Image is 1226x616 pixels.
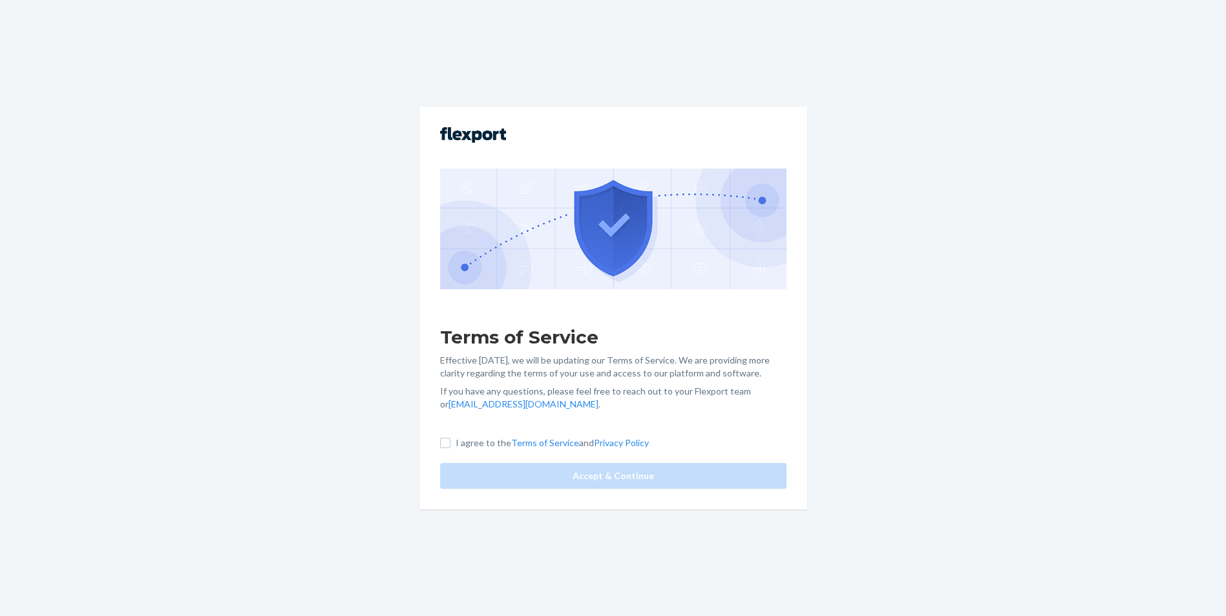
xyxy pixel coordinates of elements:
button: Accept & Continue [440,463,787,489]
p: I agree to the and [456,436,649,449]
p: Effective [DATE], we will be updating our Terms of Service. We are providing more clarity regardi... [440,354,787,380]
input: I agree to theTerms of ServiceandPrivacy Policy [440,438,450,448]
img: Flexport logo [440,127,506,143]
a: Terms of Service [511,437,579,448]
p: If you have any questions, please feel free to reach out to your Flexport team or . [440,385,787,411]
img: GDPR Compliance [440,169,787,289]
a: [EMAIL_ADDRESS][DOMAIN_NAME] [449,398,598,409]
a: Privacy Policy [594,437,649,448]
h1: Terms of Service [440,325,787,349]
